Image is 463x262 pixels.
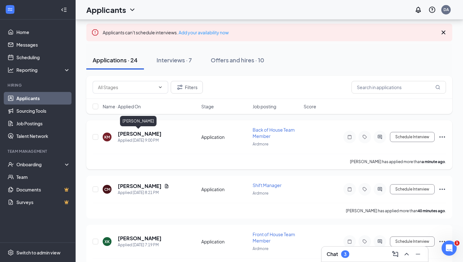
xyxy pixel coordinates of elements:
[118,183,162,190] h5: [PERSON_NAME]
[414,6,422,14] svg: Notifications
[346,208,446,214] p: [PERSON_NAME] has applied more than .
[454,241,460,246] span: 1
[253,231,295,243] span: Front of House Team Member
[16,51,70,64] a: Scheduling
[438,185,446,193] svg: Ellipses
[361,134,369,140] svg: Tag
[98,84,155,91] input: All Stages
[91,29,99,36] svg: Error
[129,6,136,14] svg: ChevronDown
[16,130,70,142] a: Talent Network
[16,38,70,51] a: Messages
[157,56,192,64] div: Interviews · 7
[16,161,65,168] div: Onboarding
[352,81,446,94] input: Search in applications
[158,85,163,90] svg: ChevronDown
[171,81,203,94] button: Filter Filters
[118,235,162,242] h5: [PERSON_NAME]
[16,196,70,208] a: SurveysCrown
[16,117,70,130] a: Job Postings
[118,190,169,196] div: Applied [DATE] 8:21 PM
[346,134,353,140] svg: Note
[86,4,126,15] h1: Applicants
[361,239,369,244] svg: Tag
[118,130,162,137] h5: [PERSON_NAME]
[418,208,445,213] b: 40 minutes ago
[16,183,70,196] a: DocumentsCrown
[392,250,399,258] svg: ComposeMessage
[201,186,249,192] div: Application
[350,159,446,164] p: [PERSON_NAME] has applied more than .
[376,187,384,192] svg: ActiveChat
[253,103,276,110] span: Job posting
[438,133,446,141] svg: Ellipses
[402,249,412,259] button: ChevronUp
[376,239,384,244] svg: ActiveChat
[201,103,214,110] span: Stage
[253,182,282,188] span: Shift Manager
[440,29,447,36] svg: Cross
[93,56,138,64] div: Applications · 24
[104,134,110,140] div: KM
[253,127,295,139] span: Back of House Team Member
[346,239,353,244] svg: Note
[16,67,71,73] div: Reporting
[253,142,268,146] span: Ardmore
[253,191,268,196] span: Ardmore
[8,149,69,154] div: Team Management
[201,238,249,245] div: Application
[428,6,436,14] svg: QuestionInfo
[176,83,184,91] svg: Filter
[422,159,445,164] b: a minute ago
[376,134,384,140] svg: ActiveChat
[346,187,353,192] svg: Note
[8,83,69,88] div: Hiring
[201,134,249,140] div: Application
[179,30,229,35] a: Add your availability now
[390,184,435,194] button: Schedule Interview
[8,67,14,73] svg: Analysis
[16,92,70,105] a: Applicants
[344,252,346,257] div: 3
[390,132,435,142] button: Schedule Interview
[8,249,14,256] svg: Settings
[7,6,13,13] svg: WorkstreamLogo
[103,103,141,110] span: Name · Applied On
[61,7,67,13] svg: Collapse
[438,238,446,245] svg: Ellipses
[103,30,229,35] span: Applicants can't schedule interviews.
[414,250,422,258] svg: Minimize
[403,250,410,258] svg: ChevronUp
[435,85,440,90] svg: MagnifyingGlass
[105,239,110,244] div: XK
[390,249,400,259] button: ComposeMessage
[211,56,264,64] div: Offers and hires · 10
[104,187,110,192] div: CM
[16,105,70,117] a: Sourcing Tools
[16,249,60,256] div: Switch to admin view
[8,161,14,168] svg: UserCheck
[390,236,435,247] button: Schedule Interview
[120,116,157,126] div: [PERSON_NAME]
[164,184,169,189] svg: Document
[361,187,369,192] svg: Tag
[304,103,316,110] span: Score
[118,242,162,248] div: Applied [DATE] 7:19 PM
[16,171,70,183] a: Team
[443,7,449,12] div: DA
[327,251,338,258] h3: Chat
[118,137,162,144] div: Applied [DATE] 9:00 PM
[442,241,457,256] iframe: Intercom live chat
[413,249,423,259] button: Minimize
[16,26,70,38] a: Home
[253,246,268,251] span: Ardmore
